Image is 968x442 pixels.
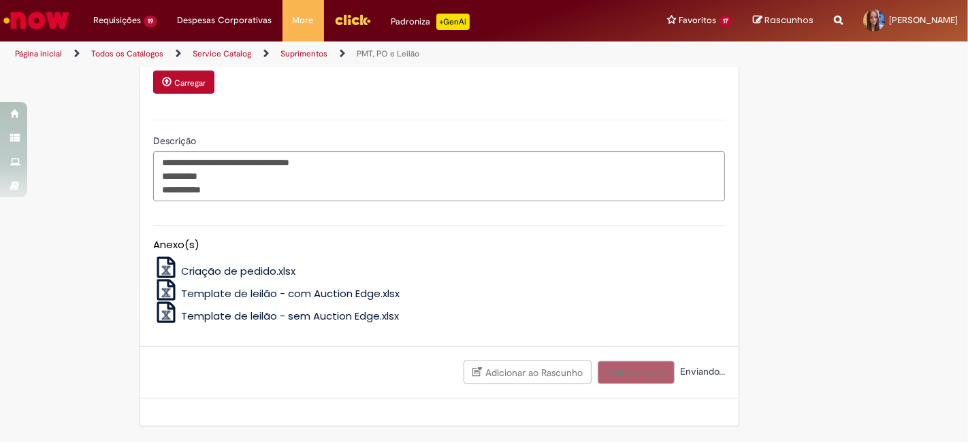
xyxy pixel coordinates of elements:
span: Template de leilão - sem Auction Edge.xlsx [181,309,399,323]
a: Template de leilão - sem Auction Edge.xlsx [153,309,400,323]
a: Service Catalog [193,48,251,59]
a: Criação de pedido.xlsx [153,264,296,278]
span: Despesas Corporativas [178,14,272,27]
span: 17 [719,16,732,27]
button: Carregar anexo de Anexar evidência de negociação que nos ajude a calcular o preço net para o pedi... [153,71,214,94]
span: Favoritos [679,14,716,27]
ul: Trilhas de página [10,41,635,67]
span: 19 [144,16,157,27]
h5: Anexo(s) [153,239,725,251]
span: Criação de pedido.xlsx [181,264,295,278]
span: Descrição [153,135,199,147]
a: Suprimentos [280,48,327,59]
a: PMT, PO e Leilão [357,48,419,59]
span: Template de leilão - com Auction Edge.xlsx [181,286,400,301]
a: Template de leilão - com Auction Edge.xlsx [153,286,400,301]
a: Rascunhos [753,14,813,27]
span: [PERSON_NAME] [889,14,958,26]
span: Enviando... [677,365,725,377]
a: Página inicial [15,48,62,59]
a: Todos os Catálogos [91,48,163,59]
div: Padroniza [391,14,470,30]
small: Carregar [174,78,206,88]
p: +GenAi [436,14,470,30]
span: More [293,14,314,27]
img: click_logo_yellow_360x200.png [334,10,371,30]
span: Rascunhos [764,14,813,27]
img: ServiceNow [1,7,71,34]
span: Requisições [93,14,141,27]
textarea: Descrição [153,151,725,201]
